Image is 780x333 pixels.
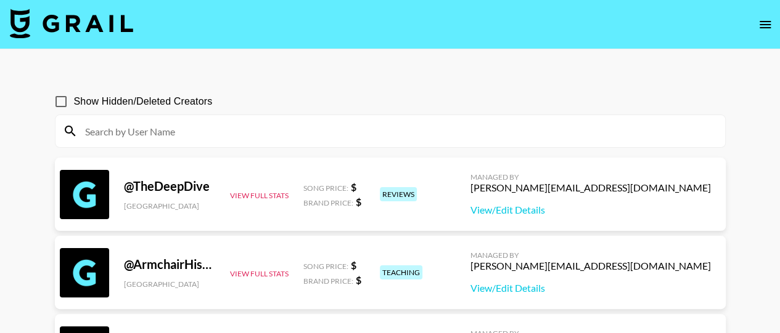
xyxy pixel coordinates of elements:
a: View/Edit Details [470,204,711,216]
div: [PERSON_NAME][EMAIL_ADDRESS][DOMAIN_NAME] [470,182,711,194]
img: Grail Talent [10,9,133,38]
strong: $ [351,181,356,193]
div: @ ArmchairHistorian [124,257,215,272]
button: open drawer [753,12,778,37]
span: Song Price: [303,183,348,193]
div: [PERSON_NAME][EMAIL_ADDRESS][DOMAIN_NAME] [470,260,711,272]
input: Search by User Name [78,121,718,141]
div: [GEOGRAPHIC_DATA] [124,279,215,289]
strong: $ [351,259,356,271]
div: teaching [380,265,422,279]
div: Managed By [470,172,711,182]
span: Song Price: [303,262,348,271]
div: Managed By [470,251,711,260]
button: View Full Stats [230,269,289,278]
strong: $ [356,274,361,286]
div: reviews [380,187,417,201]
div: @ TheDeepDive [124,179,215,194]
span: Brand Price: [303,276,353,286]
span: Show Hidden/Deleted Creators [74,94,213,109]
div: [GEOGRAPHIC_DATA] [124,201,215,211]
span: Brand Price: [303,198,353,207]
button: View Full Stats [230,191,289,200]
strong: $ [356,196,361,207]
a: View/Edit Details [470,282,711,294]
